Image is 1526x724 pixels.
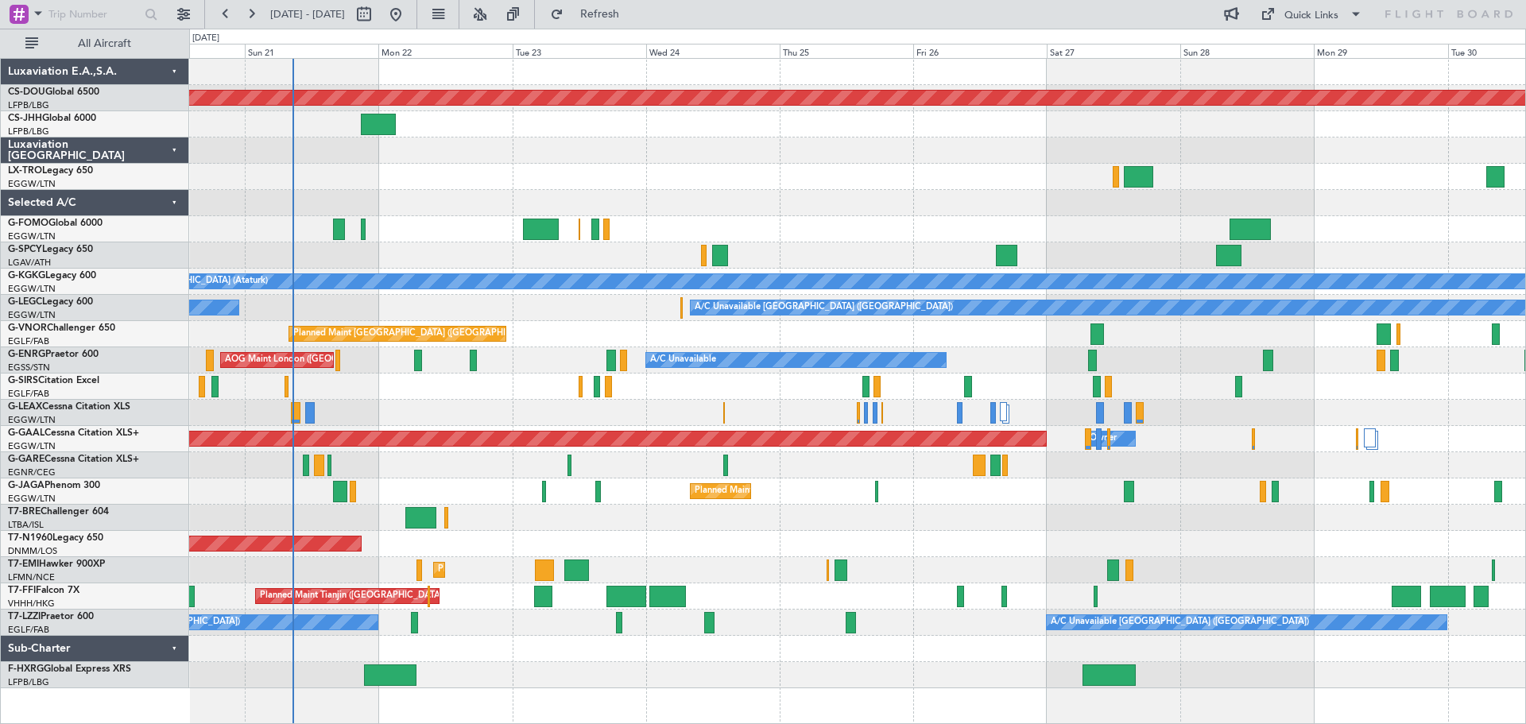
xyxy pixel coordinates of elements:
a: G-GAALCessna Citation XLS+ [8,428,139,438]
a: G-ENRGPraetor 600 [8,350,99,359]
div: Sun 28 [1180,44,1314,58]
a: EGNR/CEG [8,467,56,478]
a: T7-N1960Legacy 650 [8,533,103,543]
div: Tue 23 [513,44,646,58]
button: Quick Links [1253,2,1370,27]
span: T7-BRE [8,507,41,517]
a: G-VNORChallenger 650 [8,323,115,333]
div: Fri 26 [913,44,1047,58]
a: EGGW/LTN [8,178,56,190]
a: EGLF/FAB [8,388,49,400]
span: G-VNOR [8,323,47,333]
a: T7-LZZIPraetor 600 [8,612,94,621]
span: G-ENRG [8,350,45,359]
span: G-GARE [8,455,45,464]
span: All Aircraft [41,38,168,49]
a: CS-DOUGlobal 6500 [8,87,99,97]
button: All Aircraft [17,31,172,56]
span: G-SIRS [8,376,38,385]
div: Thu 25 [780,44,913,58]
a: T7-BREChallenger 604 [8,507,109,517]
div: Planned Maint [GEOGRAPHIC_DATA] ([GEOGRAPHIC_DATA]) [695,479,945,503]
div: AOG Maint London ([GEOGRAPHIC_DATA]) [225,348,403,372]
span: CS-JHH [8,114,42,123]
div: Mon 22 [378,44,512,58]
span: CS-DOU [8,87,45,97]
div: Quick Links [1284,8,1338,24]
a: G-KGKGLegacy 600 [8,271,96,281]
div: Planned Maint Tianjin ([GEOGRAPHIC_DATA]) [260,584,445,608]
span: G-GAAL [8,428,45,438]
a: G-SIRSCitation Excel [8,376,99,385]
div: Owner [1090,427,1117,451]
a: G-LEGCLegacy 600 [8,297,93,307]
a: T7-EMIHawker 900XP [8,559,105,569]
a: EGLF/FAB [8,624,49,636]
a: LFPB/LBG [8,99,49,111]
a: DNMM/LOS [8,545,57,557]
span: LX-TRO [8,166,42,176]
div: [DATE] [192,32,219,45]
a: EGGW/LTN [8,230,56,242]
a: LFPB/LBG [8,126,49,137]
a: EGGW/LTN [8,493,56,505]
span: F-HXRG [8,664,44,674]
a: EGGW/LTN [8,309,56,321]
a: T7-FFIFalcon 7X [8,586,79,595]
div: Wed 24 [646,44,780,58]
a: G-FOMOGlobal 6000 [8,219,103,228]
a: EGLF/FAB [8,335,49,347]
a: G-JAGAPhenom 300 [8,481,100,490]
a: LX-TROLegacy 650 [8,166,93,176]
span: G-FOMO [8,219,48,228]
a: LFPB/LBG [8,676,49,688]
div: Mon 29 [1314,44,1447,58]
a: LFMN/NCE [8,571,55,583]
div: Planned Maint [GEOGRAPHIC_DATA] ([GEOGRAPHIC_DATA]) [293,322,544,346]
span: T7-FFI [8,586,36,595]
div: A/C Unavailable [650,348,716,372]
span: Refresh [567,9,633,20]
a: EGGW/LTN [8,440,56,452]
span: [DATE] - [DATE] [270,7,345,21]
span: T7-N1960 [8,533,52,543]
a: G-SPCYLegacy 650 [8,245,93,254]
span: G-KGKG [8,271,45,281]
a: G-LEAXCessna Citation XLS [8,402,130,412]
input: Trip Number [48,2,140,26]
a: EGSS/STN [8,362,50,374]
a: LTBA/ISL [8,519,44,531]
a: LGAV/ATH [8,257,51,269]
span: G-LEGC [8,297,42,307]
a: EGGW/LTN [8,414,56,426]
span: T7-LZZI [8,612,41,621]
a: F-HXRGGlobal Express XRS [8,664,131,674]
a: G-GARECessna Citation XLS+ [8,455,139,464]
span: T7-EMI [8,559,39,569]
span: G-JAGA [8,481,45,490]
span: G-SPCY [8,245,42,254]
div: Sun 21 [245,44,378,58]
a: CS-JHHGlobal 6000 [8,114,96,123]
div: A/C Unavailable [GEOGRAPHIC_DATA] ([GEOGRAPHIC_DATA]) [695,296,953,319]
div: Sat 27 [1047,44,1180,58]
a: VHHH/HKG [8,598,55,610]
span: G-LEAX [8,402,42,412]
div: A/C Unavailable [GEOGRAPHIC_DATA] ([GEOGRAPHIC_DATA]) [1051,610,1309,634]
div: Planned Maint [GEOGRAPHIC_DATA] [438,558,590,582]
a: EGGW/LTN [8,283,56,295]
button: Refresh [543,2,638,27]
